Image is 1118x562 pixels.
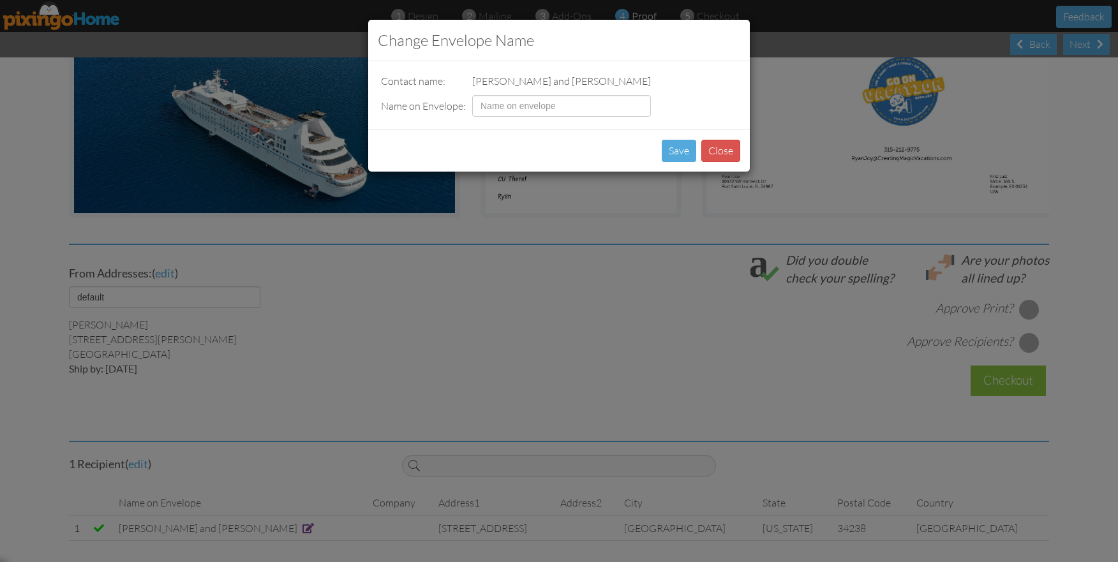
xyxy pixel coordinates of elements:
[378,71,469,92] td: Contact name:
[378,92,469,120] td: Name on Envelope:
[378,29,740,51] h3: Change Envelope Name
[701,140,740,162] button: Close
[472,95,651,117] input: Name on envelope
[662,140,696,162] button: Save
[469,71,654,92] td: [PERSON_NAME] and [PERSON_NAME]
